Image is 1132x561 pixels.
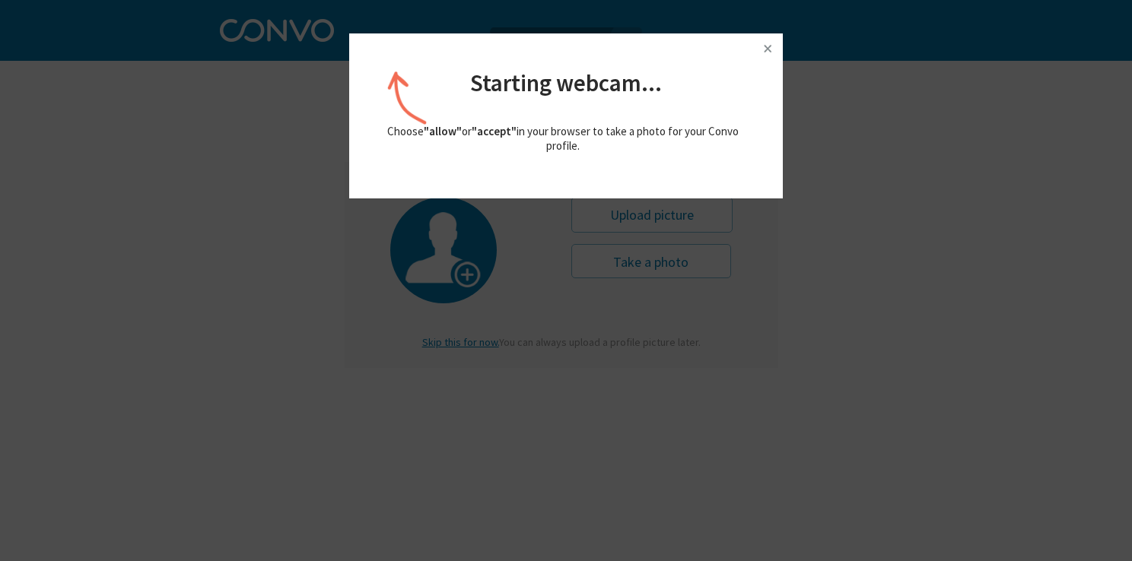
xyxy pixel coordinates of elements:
div: Choose or in your browser to take a photo for your Convo profile. [376,124,750,153]
img: No Image [756,37,779,60]
b: "allow" [424,124,462,138]
img: No Image [387,71,427,125]
div: Starting webcam... [349,52,783,105]
b: "accept" [472,124,517,138]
